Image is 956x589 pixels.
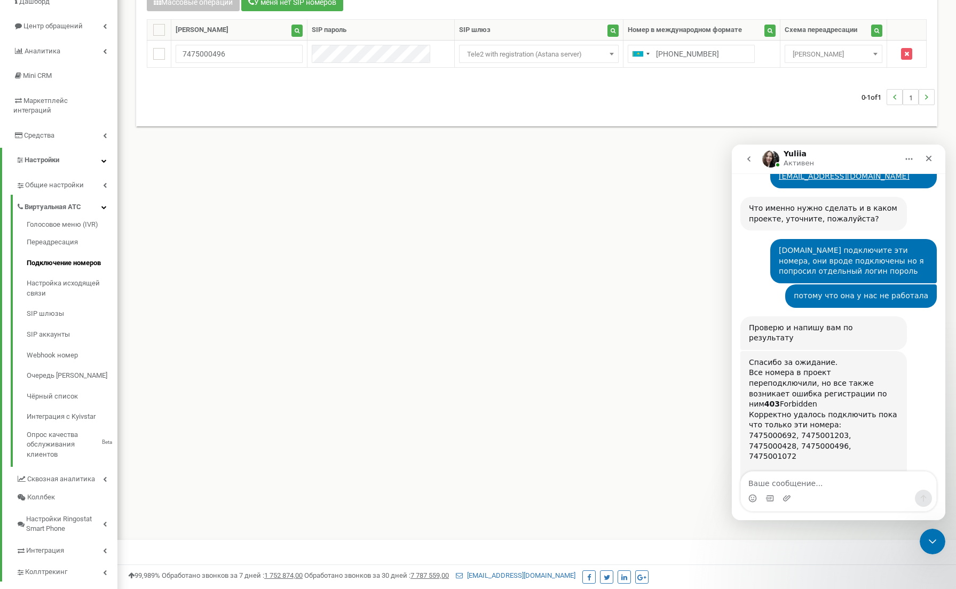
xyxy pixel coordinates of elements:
[27,232,117,253] a: Переадресация
[9,206,205,416] div: Yuliia говорит…
[25,180,84,190] span: Общие настройки
[9,327,204,345] textarea: Ваше сообщение...
[17,349,25,358] button: Средство выбора эмодзи
[903,89,919,105] li: 1
[459,25,491,35] div: SIP шлюз
[25,156,59,164] span: Настройки
[9,206,175,408] div: Спасибо за ожидание.Все номера в проект переподключили, но все также возникает ошибка регистрации...
[27,273,117,304] a: Настройка исходящей связи
[862,89,887,105] span: 0-1 1
[307,20,454,41] th: SIP пароль
[27,492,55,503] span: Коллбек
[13,97,68,115] span: Маркетплейс интеграций
[23,22,83,30] span: Центр обращений
[27,220,117,233] a: Голосовое меню (IVR)
[16,195,117,217] a: Виртуальная АТС
[27,365,117,386] a: Очередь [PERSON_NAME]
[920,529,945,554] iframe: Intercom live chat
[16,488,117,507] a: Коллбек
[176,25,228,35] div: [PERSON_NAME]
[862,78,935,116] nav: ...
[459,45,619,63] span: Tele2 with registration (Astana server)
[27,324,117,345] a: SIP аккаунты
[26,514,103,534] span: Настройки Ringostat Smart Phone
[33,255,48,264] b: 403
[183,345,200,362] button: Отправить сообщение…
[788,47,879,62] span: Сергей Астана
[463,47,615,62] span: Tele2 with registration (Astana server)
[25,47,60,55] span: Аналитика
[27,304,117,324] a: SIP шлюзы
[27,253,117,274] a: Подключение номеров
[24,131,54,139] span: Средства
[27,474,95,484] span: Сквозная аналитика
[23,71,52,79] span: Mini CRM
[51,349,59,358] button: Добавить вложение
[871,92,878,102] span: of
[732,145,945,520] iframe: Intercom live chat
[785,45,883,63] span: Сергей Астана
[27,427,117,460] a: Опрос качества обслуживания клиентовBeta
[2,148,117,173] a: Настройки
[27,345,117,366] a: Webhook номер
[628,45,653,62] div: Telephone country code
[25,202,81,212] span: Виртуальная АТС
[34,349,42,358] button: Средство выбора GIF-файла
[17,213,167,401] div: Спасибо за ожидание. Все номера в проект переподключили, но все также возникает ошибка регистраци...
[16,507,117,538] a: Настройки Ringostat Smart Phone
[27,386,117,407] a: Чёрный список
[16,173,117,195] a: Общие настройки
[27,407,117,427] a: Интеграция с Kyivstar
[785,25,857,35] div: Схема переадресации
[628,25,742,35] div: Номер в международном формате
[16,467,117,489] a: Сквозная аналитика
[628,45,755,63] input: 8 (771) 000 9998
